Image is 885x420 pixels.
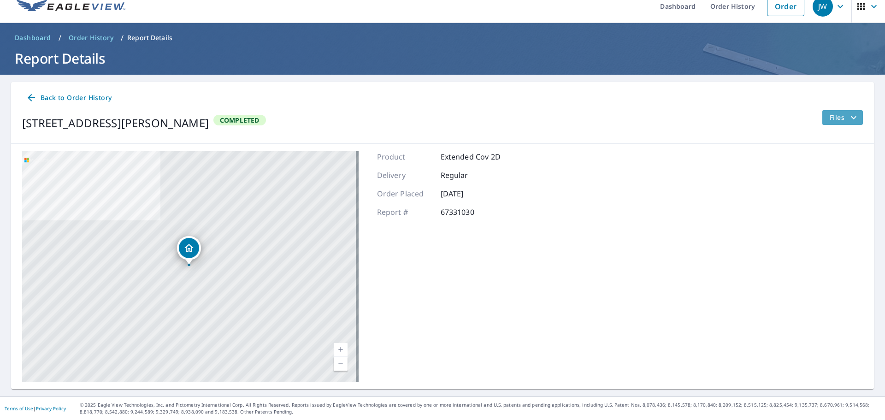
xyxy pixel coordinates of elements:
[22,115,209,131] div: [STREET_ADDRESS][PERSON_NAME]
[11,49,874,68] h1: Report Details
[334,357,348,371] a: Current Level 17, Zoom Out
[59,32,61,43] li: /
[830,112,859,123] span: Files
[11,30,874,45] nav: breadcrumb
[441,207,496,218] p: 67331030
[377,151,432,162] p: Product
[441,170,496,181] p: Regular
[80,402,880,415] p: © 2025 Eagle View Technologies, Inc. and Pictometry International Corp. All Rights Reserved. Repo...
[822,110,863,125] button: filesDropdownBtn-67331030
[121,32,124,43] li: /
[441,151,501,162] p: Extended Cov 2D
[334,343,348,357] a: Current Level 17, Zoom In
[377,188,432,199] p: Order Placed
[15,33,51,42] span: Dashboard
[5,406,66,411] p: |
[441,188,496,199] p: [DATE]
[69,33,113,42] span: Order History
[65,30,117,45] a: Order History
[22,89,115,106] a: Back to Order History
[127,33,172,42] p: Report Details
[36,405,66,412] a: Privacy Policy
[11,30,55,45] a: Dashboard
[26,92,112,104] span: Back to Order History
[177,236,201,265] div: Dropped pin, building 1, Residential property, 1104 Sunset Dr Gallatin, TN 37066
[5,405,33,412] a: Terms of Use
[377,207,432,218] p: Report #
[214,116,265,124] span: Completed
[377,170,432,181] p: Delivery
